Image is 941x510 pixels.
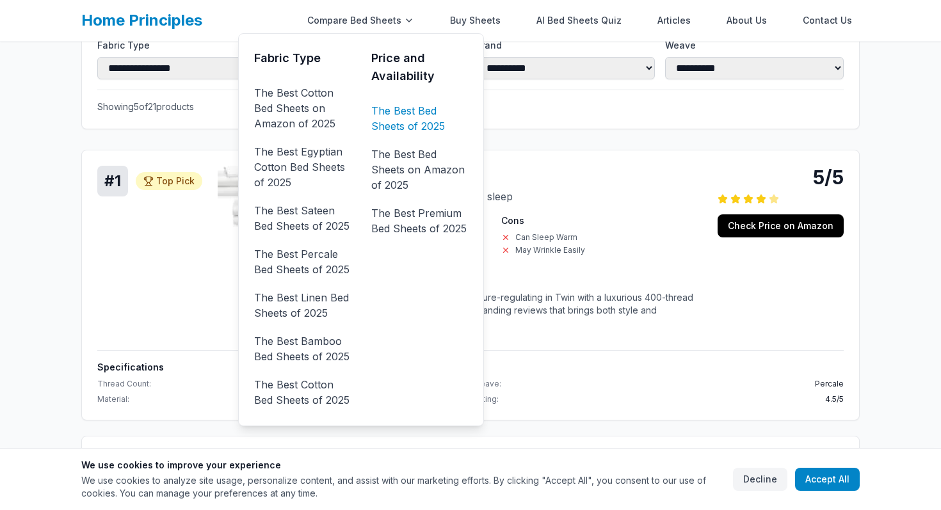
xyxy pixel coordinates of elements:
[371,144,468,195] a: The Best Bed Sheets on Amazon of 2025
[254,374,351,410] a: The Best Cotton Bed Sheets of 2025
[476,39,655,52] label: Brand
[97,39,277,52] label: Fabric Type
[795,468,860,491] button: Accept All
[815,379,844,389] span: Percale
[501,214,703,227] h4: Cons
[529,8,629,33] a: AI Bed Sheets Quiz
[254,141,351,193] a: The Best Egyptian Cotton Bed Sheets of 2025
[501,245,703,255] li: May Wrinkle Easily
[97,394,129,404] span: Material:
[501,232,703,243] li: Can Sleep Warm
[473,379,501,389] span: Weave:
[719,8,775,33] a: About Us
[718,214,844,237] a: Check Price on Amazon
[254,244,351,280] a: The Best Percale Bed Sheets of 2025
[156,175,195,187] span: Top Pick
[254,83,351,134] a: The Best Cotton Bed Sheets on Amazon of 2025
[97,100,844,113] p: Showing 5 of 21 products
[300,8,422,33] div: Compare Bed Sheets
[371,100,468,136] a: The Best Bed Sheets of 2025
[473,394,499,404] span: Rating:
[81,474,723,500] p: We use cookies to analyze site usage, personalize content, and assist with our marketing efforts....
[442,8,508,33] a: Buy Sheets
[81,459,723,472] h3: We use cookies to improve your experience
[289,291,702,330] p: A beautifully crafted premium cotton temperature-regulating in Twin with a luxurious 400-thread c...
[795,8,860,33] a: Contact Us
[733,468,787,491] button: Decline
[254,331,351,367] a: The Best Bamboo Bed Sheets of 2025
[97,166,128,196] div: # 1
[97,379,151,389] span: Thread Count:
[371,203,468,239] a: The Best Premium Bed Sheets of 2025
[218,166,279,227] img: Twin Sheet Set 400 Thread - Cotton product image
[254,200,351,236] a: The Best Sateen Bed Sheets of 2025
[665,39,844,52] label: Weave
[254,49,351,67] h3: Fabric Type
[825,394,844,404] span: 4.5 /5
[254,287,351,323] a: The Best Linen Bed Sheets of 2025
[289,189,702,204] p: High-quality bed sheets for comfortable sleep
[81,11,202,29] a: Home Principles
[371,49,468,85] h3: Price and Availability
[718,166,844,189] div: 5/5
[97,361,844,374] h4: Specifications
[289,166,702,184] h3: Twin Sheet Set 400 Thread
[650,8,698,33] a: Articles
